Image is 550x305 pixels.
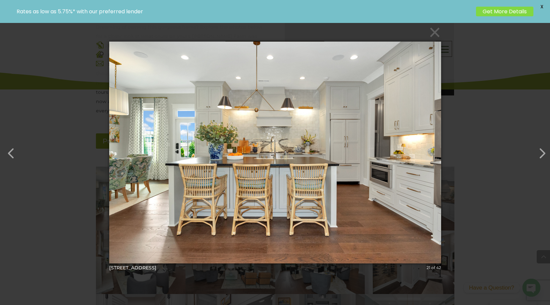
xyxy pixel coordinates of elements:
img: undefined [109,28,441,277]
button: × [111,25,443,40]
span: X [537,2,547,12]
div: 21 of 42 [427,265,441,271]
a: Get More Details [476,7,533,16]
button: Next (Right arrow key) [531,142,547,158]
p: Rates as low as 5.75%* with our preferred lender [17,8,473,15]
div: [STREET_ADDRESS] [109,265,441,271]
